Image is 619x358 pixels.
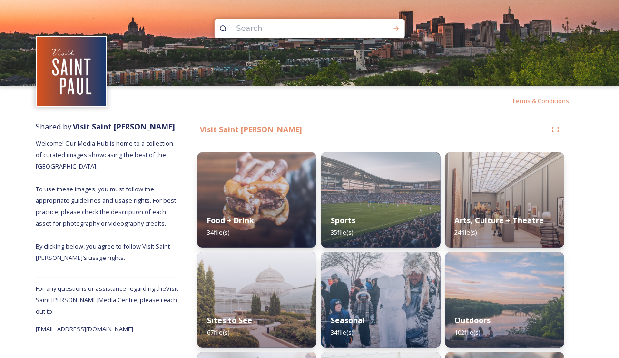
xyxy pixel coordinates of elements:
[207,315,252,326] strong: Sites to See
[36,325,133,333] span: [EMAIL_ADDRESS][DOMAIN_NAME]
[511,95,583,107] a: Terms & Conditions
[331,215,355,226] strong: Sports
[331,328,353,337] span: 34 file(s)
[207,328,229,337] span: 67 file(s)
[331,228,353,237] span: 35 file(s)
[197,152,316,248] img: 9ddf985b-d536-40c3-9da9-1b1e019b3a09.jpg
[37,37,106,106] img: Visit%20Saint%20Paul%20Updated%20Profile%20Image.jpg
[200,124,302,135] strong: Visit Saint [PERSON_NAME]
[511,97,569,105] span: Terms & Conditions
[197,252,316,348] img: c49f195e-c390-4ed0-b2d7-09eb0394bd2e.jpg
[455,328,481,337] span: 102 file(s)
[445,252,564,348] img: cd967cba-493a-4a85-8c11-ac75ce9d00b6.jpg
[232,18,362,39] input: Search
[455,228,477,237] span: 24 file(s)
[36,284,178,316] span: For any questions or assistance regarding the Visit Saint [PERSON_NAME] Media Centre, please reac...
[455,215,544,226] strong: Arts, Culture + Theatre
[36,121,175,132] span: Shared by:
[36,139,177,262] span: Welcome! Our Media Hub is home to a collection of curated images showcasing the best of the [GEOG...
[455,315,491,326] strong: Outdoors
[321,252,440,348] img: 3890614d-0672-42d2-898c-818c08a84be6.jpg
[331,315,365,326] strong: Seasonal
[207,215,254,226] strong: Food + Drink
[207,228,229,237] span: 34 file(s)
[73,121,175,132] strong: Visit Saint [PERSON_NAME]
[445,152,564,248] img: a7a562e3-ed89-4ab1-afba-29322e318b30.jpg
[321,152,440,248] img: 8747ae66-f6e7-4e42-92c7-c2b5a9c4c857.jpg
